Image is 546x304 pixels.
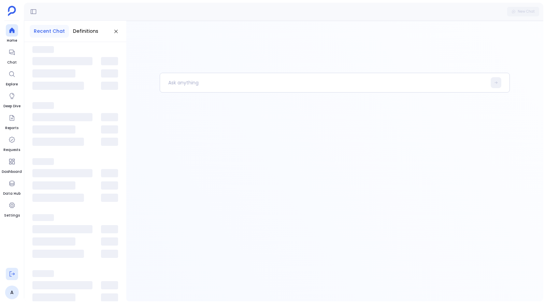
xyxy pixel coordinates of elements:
[30,25,69,38] button: Recent Chat
[5,112,18,131] a: Reports
[69,25,102,38] button: Definitions
[5,286,19,299] a: A
[5,125,18,131] span: Reports
[2,155,22,175] a: Dashboard
[3,177,20,196] a: Data Hub
[3,191,20,196] span: Data Hub
[6,60,18,65] span: Chat
[4,213,20,218] span: Settings
[6,82,18,87] span: Explore
[3,147,20,153] span: Requests
[6,38,18,43] span: Home
[6,24,18,43] a: Home
[3,90,20,109] a: Deep Dive
[8,6,16,16] img: petavue logo
[3,103,20,109] span: Deep Dive
[2,169,22,175] span: Dashboard
[4,199,20,218] a: Settings
[3,134,20,153] a: Requests
[6,46,18,65] a: Chat
[6,68,18,87] a: Explore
